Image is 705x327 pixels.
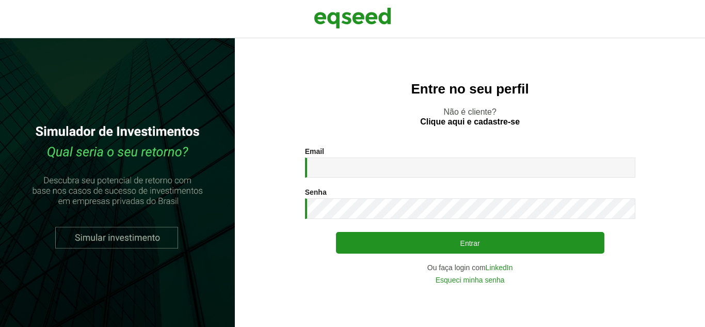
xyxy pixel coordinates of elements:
[305,189,327,196] label: Senha
[305,264,635,271] div: Ou faça login com
[305,148,324,155] label: Email
[436,276,505,284] a: Esqueci minha senha
[314,5,391,31] img: EqSeed Logo
[420,118,520,126] a: Clique aqui e cadastre-se
[486,264,513,271] a: LinkedIn
[255,107,684,127] p: Não é cliente?
[336,232,604,254] button: Entrar
[255,82,684,97] h2: Entre no seu perfil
